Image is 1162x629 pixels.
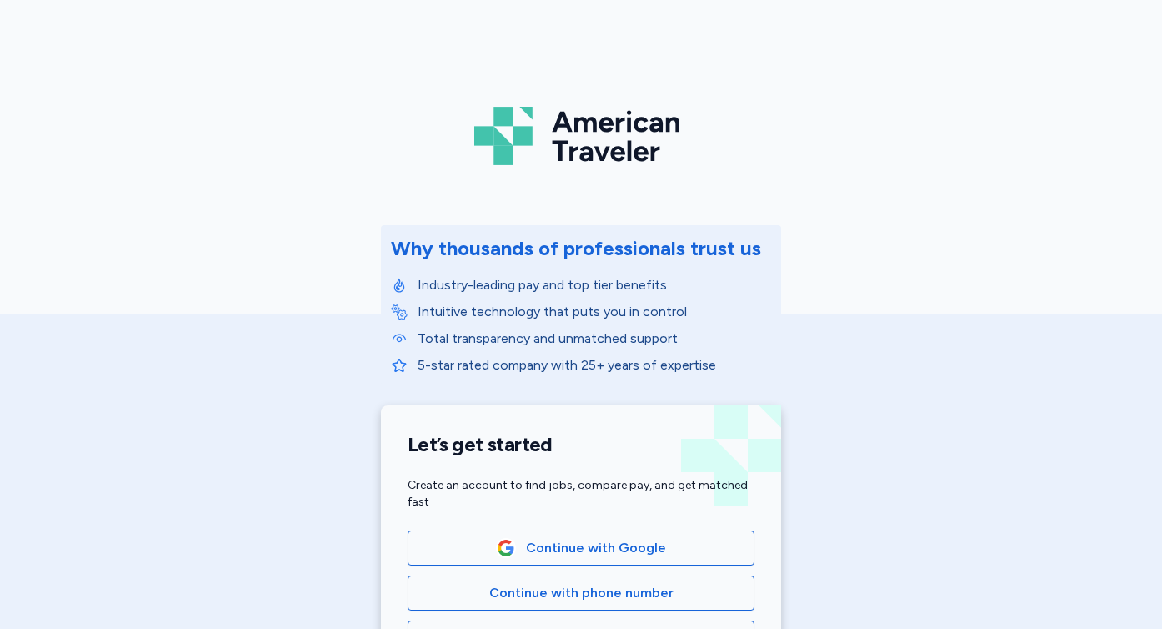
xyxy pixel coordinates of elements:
span: Continue with Google [526,538,666,558]
span: Continue with phone number [489,583,674,603]
div: Why thousands of professionals trust us [391,235,761,262]
button: Google LogoContinue with Google [408,531,754,566]
div: Create an account to find jobs, compare pay, and get matched fast [408,477,754,511]
img: Logo [474,100,688,172]
p: 5-star rated company with 25+ years of expertise [418,355,771,375]
p: Industry-leading pay and top tier benefits [418,275,771,295]
p: Intuitive technology that puts you in control [418,302,771,322]
h1: Let’s get started [408,432,754,457]
button: Continue with phone number [408,576,754,611]
img: Google Logo [497,539,515,557]
p: Total transparency and unmatched support [418,329,771,349]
